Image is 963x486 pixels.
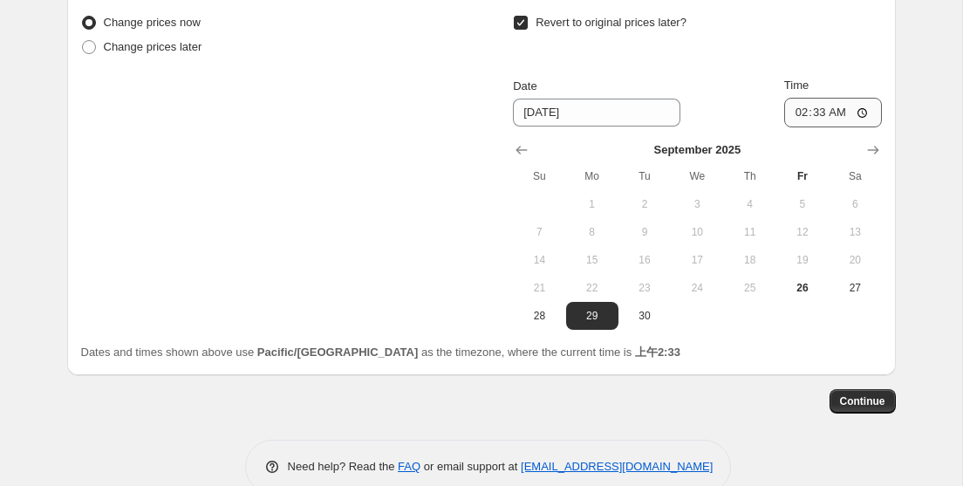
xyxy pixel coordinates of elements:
[625,281,664,295] span: 23
[678,197,716,211] span: 3
[618,246,671,274] button: Tuesday September 16 2025
[829,218,881,246] button: Saturday September 13 2025
[678,169,716,183] span: We
[829,246,881,274] button: Saturday September 20 2025
[257,346,418,359] b: Pacific/[GEOGRAPHIC_DATA]
[730,169,768,183] span: Th
[625,169,664,183] span: Tu
[513,79,536,92] span: Date
[573,281,611,295] span: 22
[783,253,822,267] span: 19
[398,460,420,473] a: FAQ
[618,190,671,218] button: Tuesday September 2 2025
[520,225,558,239] span: 7
[513,274,565,302] button: Sunday September 21 2025
[513,302,565,330] button: Sunday September 28 2025
[836,169,874,183] span: Sa
[521,460,713,473] a: [EMAIL_ADDRESS][DOMAIN_NAME]
[836,225,874,239] span: 13
[829,162,881,190] th: Saturday
[625,253,664,267] span: 16
[671,218,723,246] button: Wednesday September 10 2025
[723,162,775,190] th: Thursday
[776,218,829,246] button: Friday September 12 2025
[836,281,874,295] span: 27
[783,225,822,239] span: 12
[784,98,882,127] input: 12:00
[566,302,618,330] button: Monday September 29 2025
[625,309,664,323] span: 30
[513,162,565,190] th: Sunday
[573,225,611,239] span: 8
[723,190,775,218] button: Thursday September 4 2025
[566,274,618,302] button: Monday September 22 2025
[566,162,618,190] th: Monday
[566,246,618,274] button: Monday September 15 2025
[783,169,822,183] span: Fr
[730,197,768,211] span: 4
[671,162,723,190] th: Wednesday
[513,246,565,274] button: Sunday September 14 2025
[520,253,558,267] span: 14
[625,197,664,211] span: 2
[573,309,611,323] span: 29
[836,253,874,267] span: 20
[671,246,723,274] button: Wednesday September 17 2025
[573,197,611,211] span: 1
[776,162,829,190] th: Friday
[618,162,671,190] th: Tuesday
[566,190,618,218] button: Monday September 1 2025
[288,460,399,473] span: Need help? Read the
[861,138,885,162] button: Show next month, October 2025
[840,394,885,408] span: Continue
[618,274,671,302] button: Tuesday September 23 2025
[783,281,822,295] span: 26
[776,274,829,302] button: Today Friday September 26 2025
[671,274,723,302] button: Wednesday September 24 2025
[836,197,874,211] span: 6
[520,169,558,183] span: Su
[678,281,716,295] span: 24
[625,225,664,239] span: 9
[776,246,829,274] button: Friday September 19 2025
[723,218,775,246] button: Thursday September 11 2025
[81,346,680,359] span: Dates and times shown above use as the timezone, where the current time is
[671,190,723,218] button: Wednesday September 3 2025
[730,253,768,267] span: 18
[723,274,775,302] button: Thursday September 25 2025
[784,79,809,92] span: Time
[618,302,671,330] button: Tuesday September 30 2025
[776,190,829,218] button: Friday September 5 2025
[618,218,671,246] button: Tuesday September 9 2025
[783,197,822,211] span: 5
[730,281,768,295] span: 25
[635,346,680,359] b: 上午2:33
[573,253,611,267] span: 15
[513,218,565,246] button: Sunday September 7 2025
[829,190,881,218] button: Saturday September 6 2025
[730,225,768,239] span: 11
[536,16,686,29] span: Revert to original prices later?
[573,169,611,183] span: Mo
[830,389,896,414] button: Continue
[678,253,716,267] span: 17
[829,274,881,302] button: Saturday September 27 2025
[520,281,558,295] span: 21
[520,309,558,323] span: 28
[566,218,618,246] button: Monday September 8 2025
[104,16,201,29] span: Change prices now
[678,225,716,239] span: 10
[723,246,775,274] button: Thursday September 18 2025
[513,99,680,127] input: 9/26/2025
[104,40,202,53] span: Change prices later
[420,460,521,473] span: or email support at
[509,138,534,162] button: Show previous month, August 2025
